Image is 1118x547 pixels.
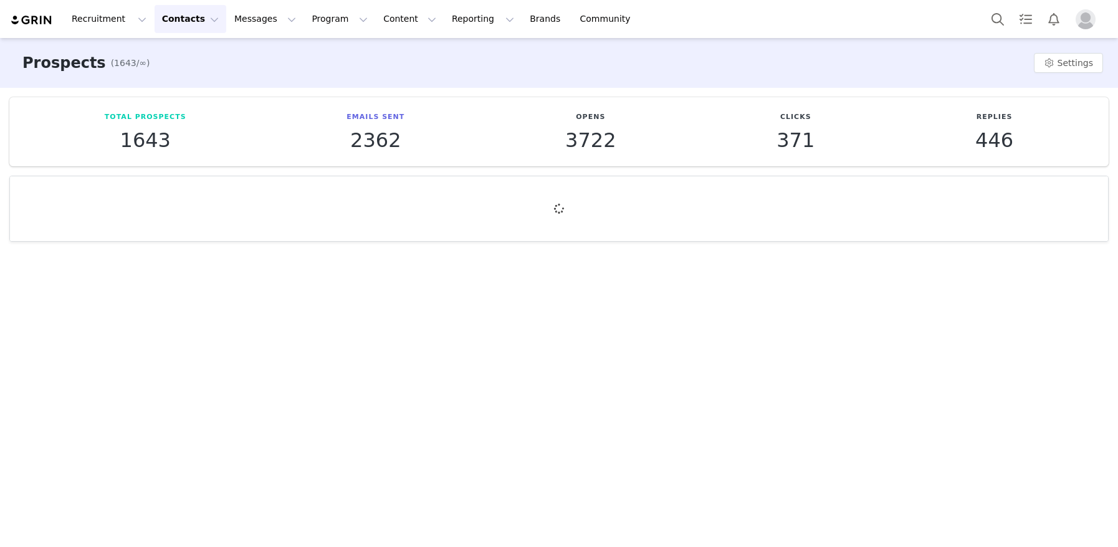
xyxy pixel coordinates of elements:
[304,5,375,33] button: Program
[1012,5,1039,33] a: Tasks
[155,5,226,33] button: Contacts
[1076,9,1096,29] img: placeholder-profile.jpg
[776,112,815,123] p: Clicks
[975,129,1013,151] p: 446
[1068,9,1108,29] button: Profile
[573,5,644,33] a: Community
[111,57,150,70] span: (1643/∞)
[522,5,571,33] a: Brands
[444,5,522,33] button: Reporting
[776,129,815,151] p: 371
[565,129,616,151] p: 3722
[346,129,404,151] p: 2362
[984,5,1011,33] button: Search
[565,112,616,123] p: Opens
[227,5,303,33] button: Messages
[1034,53,1103,73] button: Settings
[10,14,54,26] img: grin logo
[105,112,186,123] p: Total Prospects
[105,129,186,151] p: 1643
[22,52,106,74] h3: Prospects
[975,112,1013,123] p: Replies
[64,5,154,33] button: Recruitment
[346,112,404,123] p: Emails Sent
[376,5,444,33] button: Content
[1040,5,1068,33] button: Notifications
